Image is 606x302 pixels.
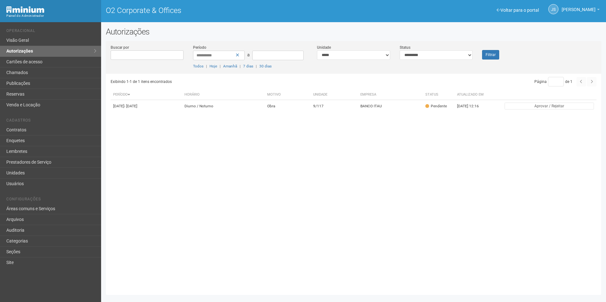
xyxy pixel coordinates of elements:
th: Período [111,90,182,100]
th: Status [423,90,454,100]
a: Todos [193,64,203,68]
td: [DATE] [111,100,182,112]
th: Horário [182,90,265,100]
td: BANCO ITAU [358,100,423,112]
td: [DATE] 12:16 [454,100,489,112]
label: Status [400,45,410,50]
span: | [206,64,207,68]
span: | [240,64,241,68]
label: Período [193,45,206,50]
li: Configurações [6,197,96,204]
a: Hoje [210,64,217,68]
th: Atualizado em [454,90,489,100]
a: JS [548,4,558,14]
th: Motivo [265,90,310,100]
li: Cadastros [6,118,96,125]
div: Exibindo 1-1 de 1 itens encontrados [111,77,351,86]
img: Minium [6,6,44,13]
div: Painel do Administrador [6,13,96,19]
td: Diurno / Noturno [182,100,265,112]
div: Pendente [425,104,447,109]
span: a [247,52,250,57]
td: 9/117 [311,100,358,112]
th: Empresa [358,90,423,100]
span: - [DATE] [124,104,137,108]
a: Amanhã [223,64,237,68]
label: Buscar por [111,45,129,50]
span: | [220,64,221,68]
span: Página de 1 [534,79,572,84]
span: | [256,64,257,68]
li: Operacional [6,28,96,35]
a: 30 dias [259,64,272,68]
button: Filtrar [482,50,499,60]
h2: Autorizações [106,27,601,36]
a: 7 dias [243,64,253,68]
a: Voltar para o portal [497,8,539,13]
th: Unidade [311,90,358,100]
button: Aprovar / Rejeitar [505,103,594,110]
td: Obra [265,100,310,112]
a: [PERSON_NAME] [562,8,600,13]
h1: O2 Corporate & Offices [106,6,349,15]
label: Unidade [317,45,331,50]
span: Jeferson Souza [562,1,596,12]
